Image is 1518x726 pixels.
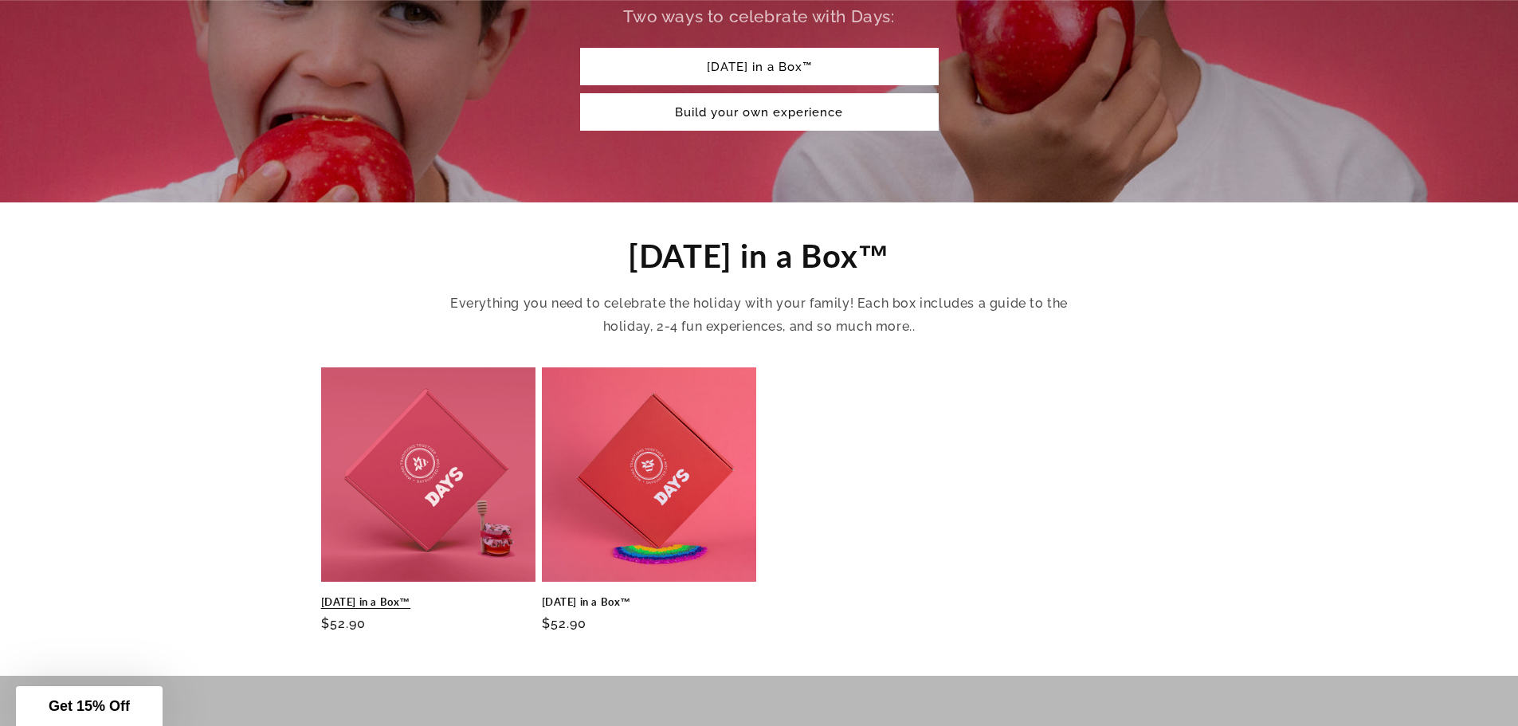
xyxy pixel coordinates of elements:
[449,292,1070,339] p: Everything you need to celebrate the holiday with your family! Each box includes a guide to the h...
[542,595,756,609] a: [DATE] in a Box™
[623,6,894,26] span: Two ways to celebrate with Days:
[16,686,163,726] div: Get 15% Off
[580,93,939,131] a: Build your own experience
[628,237,890,275] span: [DATE] in a Box™
[49,698,130,714] span: Get 15% Off
[580,48,939,85] a: [DATE] in a Box™
[321,595,535,609] a: [DATE] in a Box™
[321,367,1198,647] ul: Slider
